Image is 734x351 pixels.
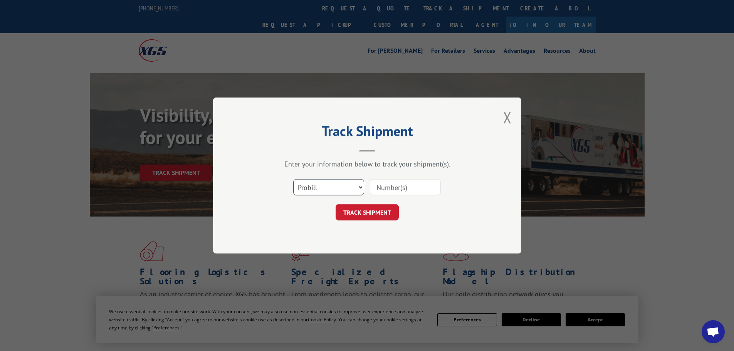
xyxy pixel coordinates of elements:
[370,179,441,195] input: Number(s)
[252,160,483,168] div: Enter your information below to track your shipment(s).
[503,107,512,128] button: Close modal
[336,204,399,220] button: TRACK SHIPMENT
[702,320,725,343] div: Open chat
[252,126,483,140] h2: Track Shipment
